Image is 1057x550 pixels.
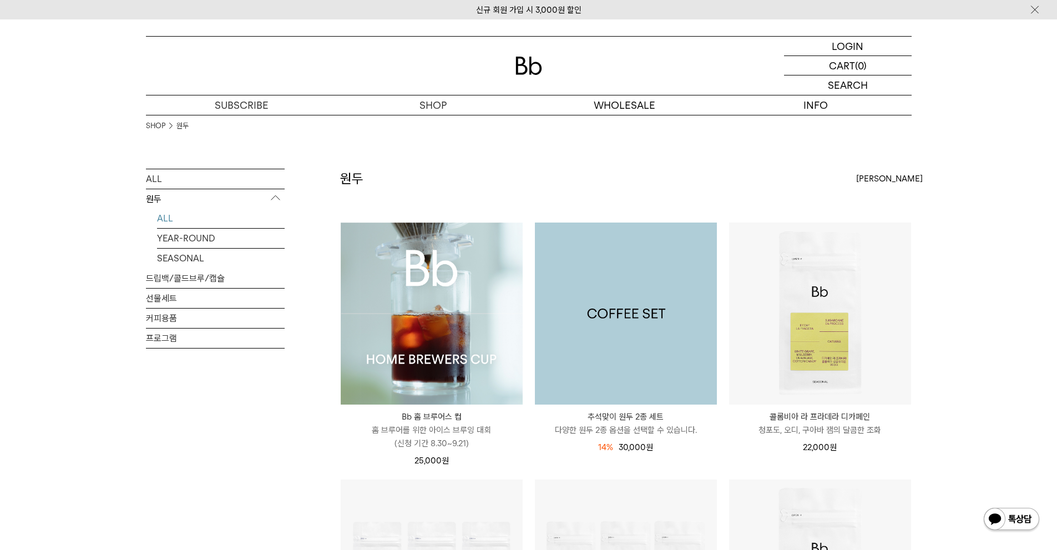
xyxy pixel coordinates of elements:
a: Bb 홈 브루어스 컵 홈 브루어를 위한 아이스 브루잉 대회(신청 기간 8.30~9.21) [341,410,523,450]
span: 30,000 [619,442,653,452]
span: 원 [646,442,653,452]
p: 청포도, 오디, 구아바 잼의 달콤한 조화 [729,423,911,437]
p: CART [829,56,855,75]
p: 추석맞이 원두 2종 세트 [535,410,717,423]
p: LOGIN [832,37,863,55]
p: WHOLESALE [529,95,720,115]
a: 원두 [176,120,189,132]
img: 1000001199_add2_013.jpg [535,223,717,405]
a: 신규 회원 가입 시 3,000원 할인 [476,5,581,15]
img: Bb 홈 브루어스 컵 [341,223,523,405]
a: SUBSCRIBE [146,95,337,115]
h2: 원두 [340,169,363,188]
a: ALL [146,169,285,189]
span: 원 [442,456,449,466]
a: 프로그램 [146,329,285,348]
img: 로고 [515,57,542,75]
a: SHOP [337,95,529,115]
a: LOGIN [784,37,912,56]
a: 커피용품 [146,309,285,328]
a: 추석맞이 원두 2종 세트 다양한 원두 2종 옵션을 선택할 수 있습니다. [535,410,717,437]
img: 콜롬비아 라 프라데라 디카페인 [729,223,911,405]
img: 카카오톡 채널 1:1 채팅 버튼 [983,507,1040,533]
a: 드립백/콜드브루/캡슐 [146,269,285,288]
a: 추석맞이 원두 2종 세트 [535,223,717,405]
p: 홈 브루어를 위한 아이스 브루잉 대회 (신청 기간 8.30~9.21) [341,423,523,450]
a: CART (0) [784,56,912,75]
a: YEAR-ROUND [157,229,285,248]
a: 콜롬비아 라 프라데라 디카페인 청포도, 오디, 구아바 잼의 달콤한 조화 [729,410,911,437]
div: 14% [598,441,613,454]
span: 25,000 [414,456,449,466]
p: SEARCH [828,75,868,95]
a: ALL [157,209,285,228]
span: [PERSON_NAME] [856,172,923,185]
a: 선물세트 [146,289,285,308]
p: INFO [720,95,912,115]
span: 원 [830,442,837,452]
p: Bb 홈 브루어스 컵 [341,410,523,423]
p: (0) [855,56,867,75]
a: SHOP [146,120,165,132]
p: 다양한 원두 2종 옵션을 선택할 수 있습니다. [535,423,717,437]
p: 콜롬비아 라 프라데라 디카페인 [729,410,911,423]
a: SEASONAL [157,249,285,268]
p: 원두 [146,189,285,209]
span: 22,000 [803,442,837,452]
